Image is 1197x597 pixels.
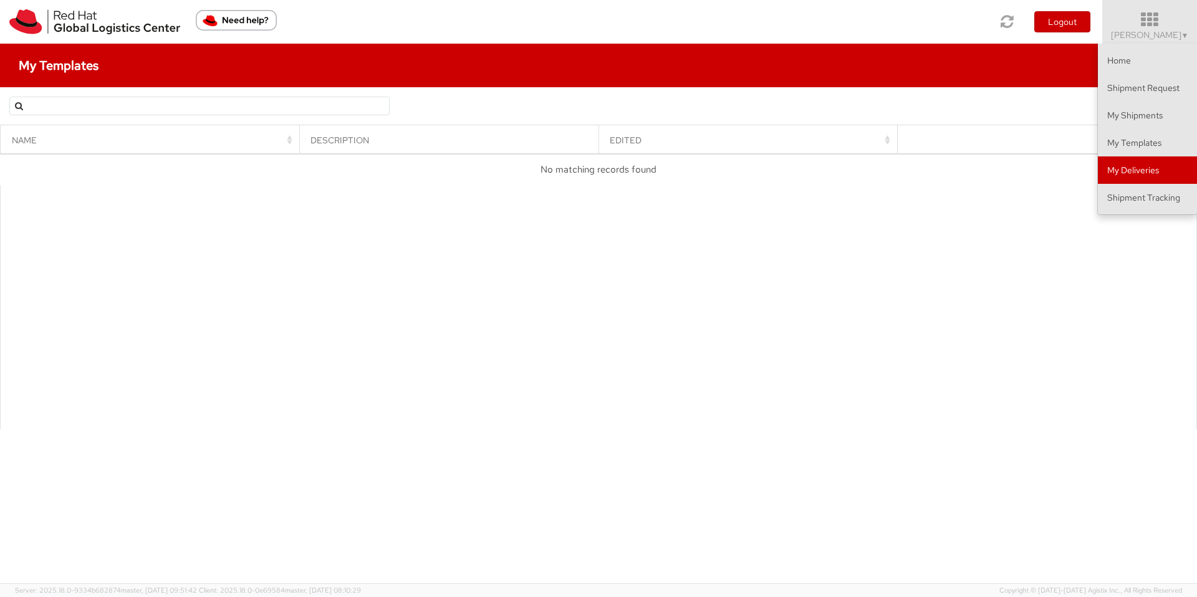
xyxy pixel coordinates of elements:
span: ▼ [1181,31,1189,41]
a: Shipment Request [1098,74,1197,102]
div: Description [310,134,594,146]
span: Client: 2025.18.0-0e69584 [199,586,361,595]
span: master, [DATE] 08:10:29 [285,586,361,595]
button: Logout [1034,11,1090,32]
div: Edited [610,134,893,146]
a: My Templates [1098,129,1197,156]
span: master, [DATE] 09:51:42 [121,586,197,595]
span: [PERSON_NAME] [1111,29,1189,41]
a: Shipment Tracking [1098,184,1197,211]
a: My Shipments [1098,102,1197,129]
span: Copyright © [DATE]-[DATE] Agistix Inc., All Rights Reserved [999,586,1182,596]
a: My Deliveries [1098,156,1197,184]
h4: My Templates [19,59,99,72]
button: Need help? [196,10,277,31]
div: Name [12,134,296,146]
img: rh-logistics-00dfa346123c4ec078e1.svg [9,9,180,34]
a: Home [1098,47,1197,74]
span: Server: 2025.18.0-9334b682874 [15,586,197,595]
